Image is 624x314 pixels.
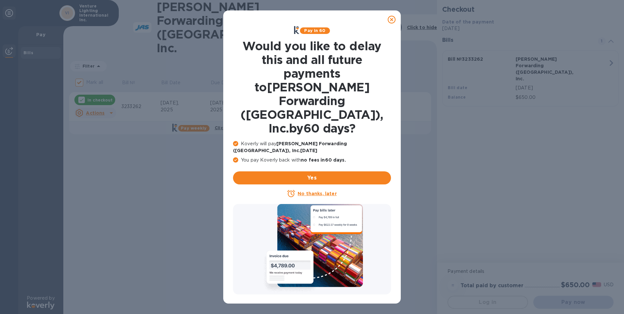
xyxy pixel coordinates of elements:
[238,174,386,182] span: Yes
[304,28,325,33] b: Pay in 60
[233,171,391,184] button: Yes
[233,157,391,164] p: You pay Koverly back with
[233,140,391,154] p: Koverly will pay
[301,157,346,163] b: no fees in 60 days .
[233,141,347,153] b: [PERSON_NAME] Forwarding ([GEOGRAPHIC_DATA]), Inc. [DATE]
[298,191,336,196] u: No thanks, later
[233,39,391,135] h1: Would you like to delay this and all future payments to [PERSON_NAME] Forwarding ([GEOGRAPHIC_DAT...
